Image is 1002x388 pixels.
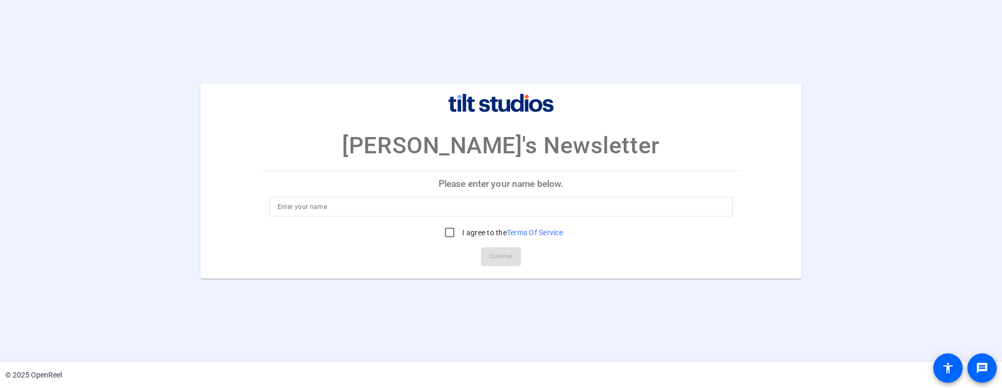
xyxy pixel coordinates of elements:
[507,228,563,237] a: Terms Of Service
[449,93,553,112] img: company-logo
[460,227,563,238] label: I agree to the
[342,128,659,163] p: [PERSON_NAME]'s Newsletter
[976,362,988,374] mat-icon: message
[942,362,954,374] mat-icon: accessibility
[261,171,742,196] p: Please enter your name below.
[5,370,62,381] div: © 2025 OpenReel
[278,201,725,213] input: Enter your name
